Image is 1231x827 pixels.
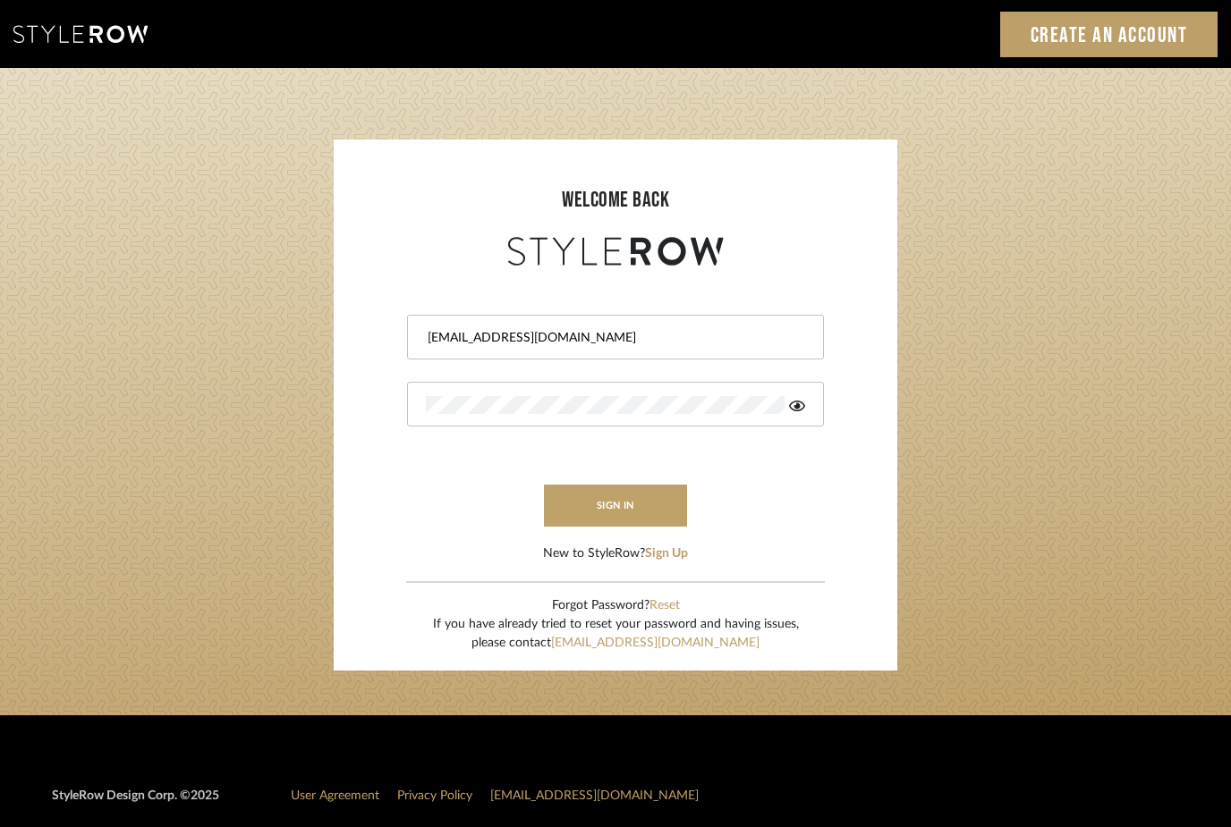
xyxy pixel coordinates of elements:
[1000,12,1218,57] a: Create an Account
[544,485,687,527] button: sign in
[291,789,379,802] a: User Agreement
[543,544,688,563] div: New to StyleRow?
[490,789,699,802] a: [EMAIL_ADDRESS][DOMAIN_NAME]
[433,615,799,653] div: If you have already tried to reset your password and having issues, please contact
[645,544,688,563] button: Sign Up
[426,329,801,347] input: Email Address
[433,596,799,615] div: Forgot Password?
[649,596,680,615] button: Reset
[397,789,472,802] a: Privacy Policy
[352,184,879,216] div: welcome back
[551,637,760,649] a: [EMAIL_ADDRESS][DOMAIN_NAME]
[52,787,219,820] div: StyleRow Design Corp. ©2025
